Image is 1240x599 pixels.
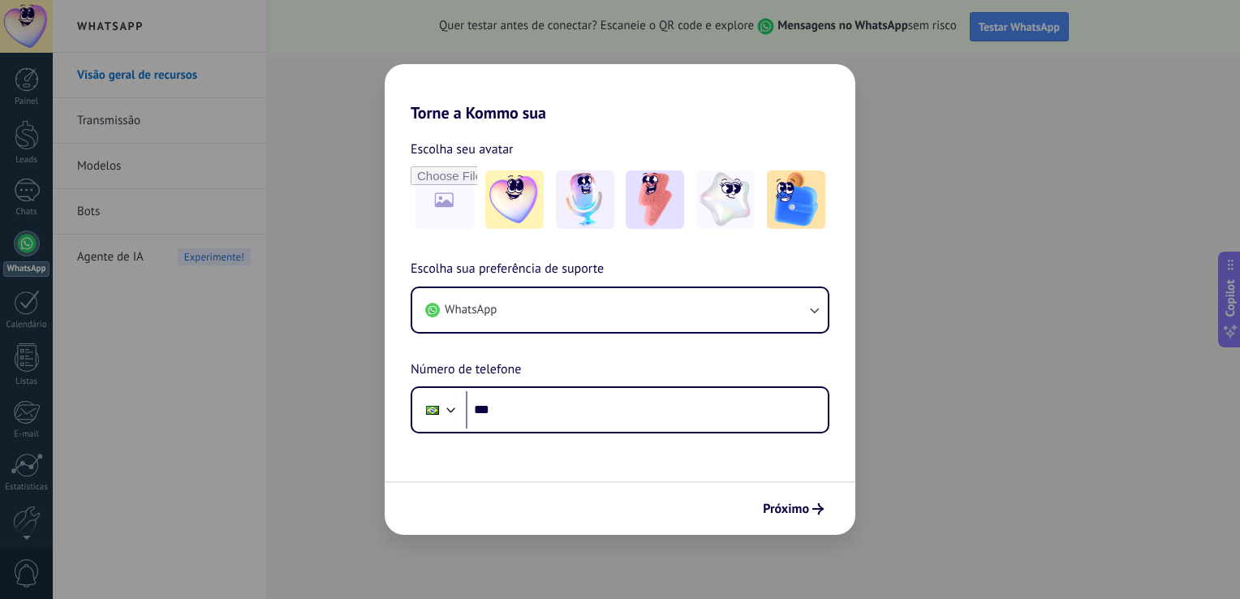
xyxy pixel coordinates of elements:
[696,170,755,229] img: -4.jpeg
[411,259,604,280] span: Escolha sua preferência de suporte
[385,64,855,123] h2: Torne a Kommo sua
[556,170,614,229] img: -2.jpeg
[485,170,544,229] img: -1.jpeg
[767,170,825,229] img: -5.jpeg
[411,139,514,160] span: Escolha seu avatar
[445,302,497,318] span: WhatsApp
[412,288,828,332] button: WhatsApp
[411,360,521,381] span: Número de telefone
[763,503,809,515] span: Próximo
[417,393,448,427] div: Brazil: + 55
[756,495,831,523] button: Próximo
[626,170,684,229] img: -3.jpeg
